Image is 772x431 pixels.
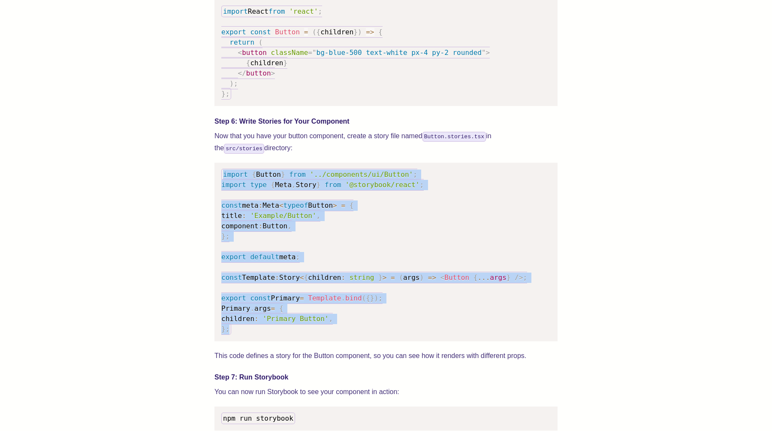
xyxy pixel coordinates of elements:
p: This code defines a story for the Button component, so you can see how it renders with different ... [214,350,558,362]
h4: Step 7: Run Storybook [214,372,558,382]
span: meta [242,201,259,209]
span: const [250,28,271,36]
span: args [490,273,507,282]
span: args [403,273,420,282]
span: ( [399,273,403,282]
p: Now that you have your button component, create a story file named in the directory: [214,130,558,154]
span: import [223,7,248,15]
span: ( [312,28,317,36]
span: : [242,212,246,220]
span: { [378,28,383,36]
span: } [221,232,226,240]
span: type [250,181,267,189]
span: string [350,273,374,282]
span: </ [238,69,246,77]
span: return [229,38,254,46]
span: } [281,170,285,179]
span: ) [358,28,362,36]
span: . [250,304,254,313]
span: Template [242,273,275,282]
span: ( [259,38,263,46]
span: typeof [283,201,308,209]
span: = [308,49,312,57]
span: ; [226,90,230,98]
span: ) [229,79,234,88]
span: Template [308,294,341,302]
span: Button [275,28,300,36]
p: You can now run Storybook to see your component in action: [214,386,558,398]
code: Button.stories.tsx [422,132,486,142]
span: Meta [275,181,292,189]
span: ) [374,294,378,302]
span: const [221,201,242,209]
span: ( [362,294,366,302]
span: export [221,253,246,261]
span: Story [296,181,316,189]
span: = [341,201,345,209]
span: React [248,7,268,15]
span: Button [444,273,469,282]
span: args [254,304,271,313]
span: Meta [262,201,279,209]
span: npm run storybook [223,414,293,422]
span: from [289,170,306,179]
span: { [350,201,354,209]
span: Button [256,170,281,179]
span: { [246,59,250,67]
span: from [325,181,341,189]
span: ; [234,79,238,88]
span: . [341,294,345,302]
span: meta [279,253,296,261]
span: = [391,273,395,282]
span: , [317,212,321,220]
span: => [428,273,436,282]
span: " [312,49,317,57]
span: button [242,49,267,57]
span: component [221,222,259,230]
span: '../components/ui/Button' [310,170,413,179]
span: ) [419,273,424,282]
span: default [250,253,279,261]
span: children [250,59,283,67]
h4: Step 6: Write Stories for Your Component [214,116,558,127]
span: { [366,294,370,302]
span: Story [279,273,300,282]
span: , [287,222,292,230]
span: , [329,315,333,323]
span: ; [523,273,527,282]
span: button [246,69,271,77]
span: : [275,273,279,282]
span: /> [515,273,523,282]
span: Primary [221,304,250,313]
span: } [378,273,383,282]
span: children [320,28,353,36]
span: ... [477,273,490,282]
span: Button [262,222,287,230]
span: } [353,28,358,36]
span: > [271,69,275,77]
span: title [221,212,242,220]
span: Primary [271,294,300,302]
span: const [221,273,242,282]
span: < [238,49,242,57]
span: children [221,315,254,323]
span: } [317,181,321,189]
span: > [486,49,490,57]
span: : [254,315,259,323]
span: } [507,273,511,282]
span: < [300,273,304,282]
span: import [221,181,246,189]
span: : [259,201,263,209]
span: export [221,28,246,36]
span: < [440,273,445,282]
span: > [383,273,387,282]
span: ; [226,232,230,240]
span: from [268,7,285,15]
span: , [292,181,296,189]
span: < [279,201,283,209]
span: bind [345,294,362,302]
span: } [221,325,226,333]
span: = [271,304,275,313]
span: { [304,273,308,282]
span: export [221,294,246,302]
